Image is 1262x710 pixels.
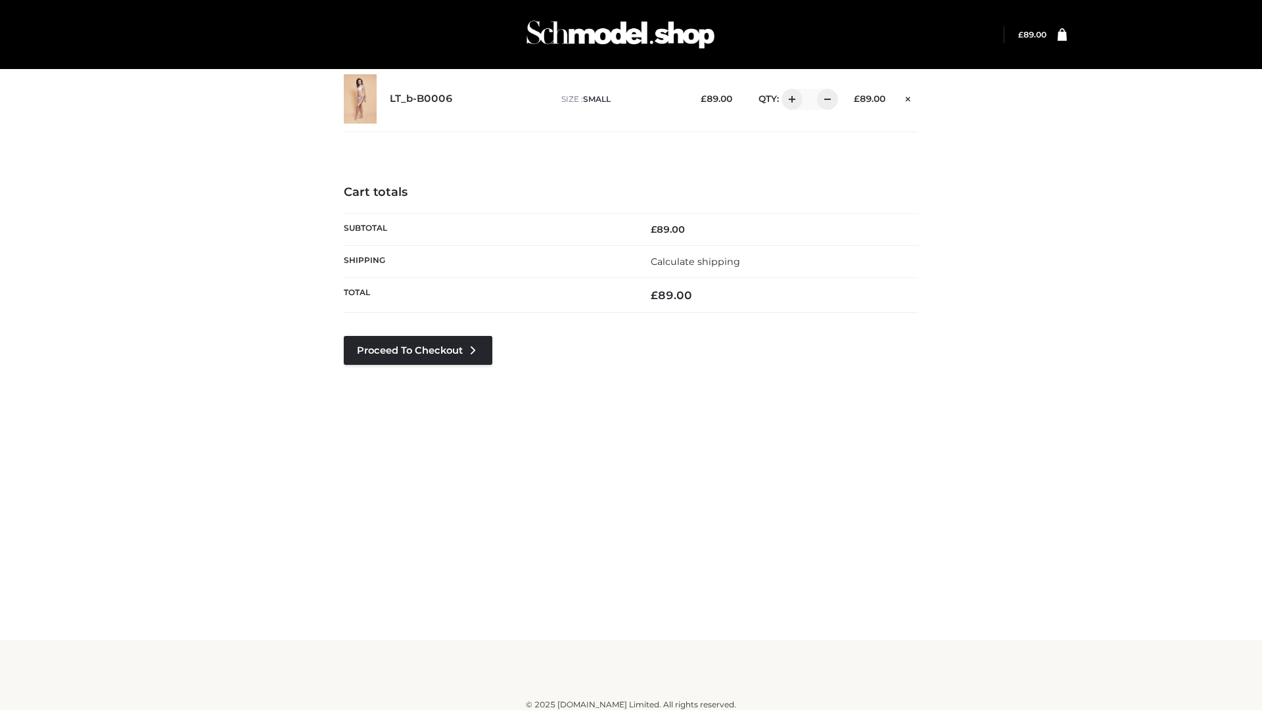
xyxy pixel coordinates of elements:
bdi: 89.00 [701,93,732,104]
a: LT_b-B0006 [390,93,453,105]
bdi: 89.00 [651,289,692,302]
a: Calculate shipping [651,256,740,268]
img: LT_b-B0006 - SMALL [344,74,377,124]
span: £ [1018,30,1023,39]
h4: Cart totals [344,185,918,200]
span: £ [701,93,707,104]
bdi: 89.00 [854,93,885,104]
th: Total [344,278,631,313]
bdi: 89.00 [651,224,685,235]
a: £89.00 [1018,30,1046,39]
bdi: 89.00 [1018,30,1046,39]
th: Subtotal [344,213,631,245]
img: Schmodel Admin 964 [522,9,719,60]
p: size : [561,93,680,105]
a: Proceed to Checkout [344,336,492,365]
span: SMALL [583,94,611,104]
span: £ [651,224,657,235]
span: £ [651,289,658,302]
span: £ [854,93,860,104]
a: Remove this item [899,89,918,106]
div: QTY: [745,89,833,110]
th: Shipping [344,245,631,277]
